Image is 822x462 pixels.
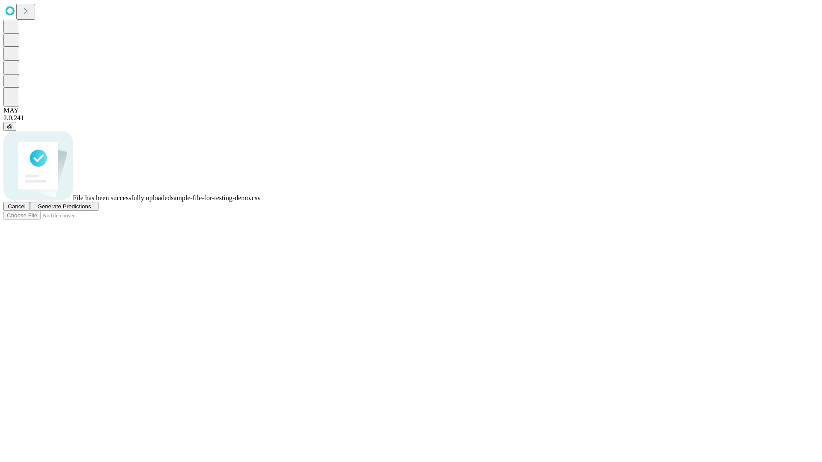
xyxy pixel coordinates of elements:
span: sample-file-for-testing-demo.csv [171,194,261,201]
button: @ [3,122,16,131]
div: 2.0.241 [3,114,819,122]
button: Cancel [3,202,30,211]
span: Cancel [8,203,26,210]
span: Generate Predictions [37,203,91,210]
div: MAY [3,107,819,114]
span: @ [7,123,13,130]
span: File has been successfully uploaded [73,194,171,201]
button: Generate Predictions [30,202,98,211]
